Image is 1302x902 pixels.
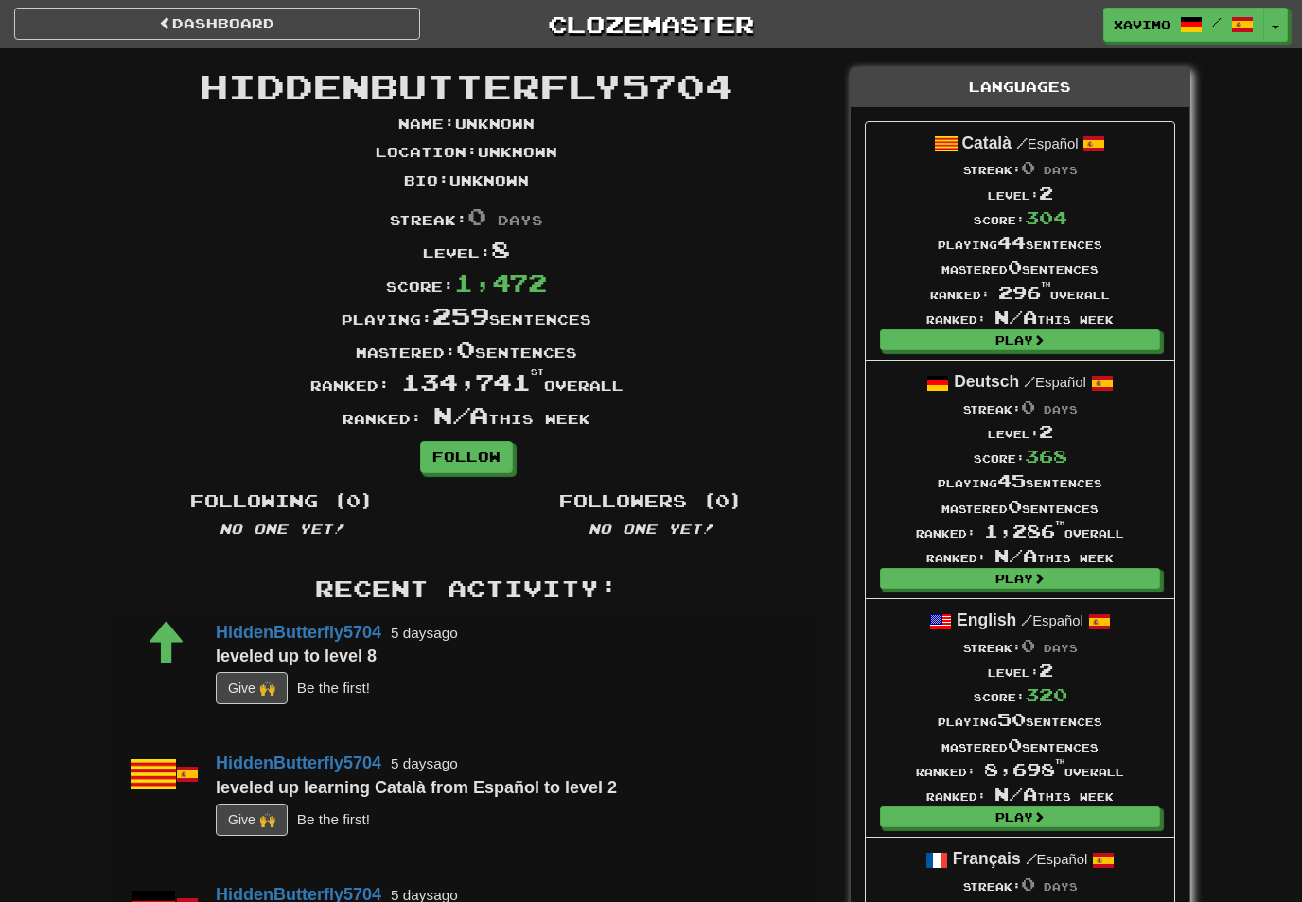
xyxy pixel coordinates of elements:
strong: leveled up learning Català from Español to level 2 [216,778,617,797]
div: Mastered sentences [926,255,1114,279]
a: Xavimo / [1103,8,1264,42]
div: Ranked: this week [97,398,836,432]
div: Mastered sentences [916,733,1124,757]
h3: Recent Activity: [112,576,821,601]
span: N/A [994,545,1037,566]
p: Bio : Unknown [404,171,529,190]
a: Play [880,568,1160,589]
button: Give 🙌 [216,804,288,836]
span: days [1044,164,1078,176]
div: Mastered sentences [916,494,1124,519]
strong: leveled up to level 8 [216,646,377,665]
span: 259 [432,301,489,329]
strong: Català [961,133,1012,152]
strong: Français [953,849,1021,868]
span: / [1024,373,1035,390]
span: Xavimo [1114,16,1170,33]
div: Streak: [916,633,1124,658]
small: Español [1024,375,1086,390]
span: 0 [456,334,475,363]
small: Español [1026,852,1088,867]
div: Streak: [916,395,1124,419]
span: N/A [994,784,1037,805]
span: 50 [997,709,1026,730]
small: Español [1021,613,1083,628]
button: Give 🙌 [216,672,288,704]
sup: th [1055,520,1064,526]
span: days [1044,403,1078,416]
a: Play [880,329,1160,350]
small: Español [1016,136,1079,151]
div: Ranked: this week [916,543,1124,568]
span: / [1026,850,1037,867]
span: 320 [1025,684,1067,705]
span: 304 [1025,207,1067,228]
a: Dashboard [14,8,420,40]
div: Playing: sentences [97,299,836,332]
span: / [1016,134,1028,151]
span: 8,698 [984,759,1064,780]
h4: Following (0) [112,492,452,511]
span: 0 [1008,256,1022,277]
span: N/A [433,400,488,429]
div: Ranked: overall [97,365,836,398]
em: No one yet! [589,521,713,537]
div: Score: [916,444,1124,469]
span: HiddenButterfly5704 [200,65,733,106]
div: Score: [916,682,1124,707]
div: Streak: [97,200,836,233]
span: 134,741 [401,367,544,396]
div: Mastered: sentences [97,332,836,365]
div: Level: [926,181,1114,205]
div: Score: [926,205,1114,230]
a: Play [880,806,1160,827]
a: Clozemaster [449,8,854,41]
span: 0 [1021,874,1035,894]
sup: th [1041,281,1050,288]
span: 2 [1039,183,1053,203]
span: 0 [1021,157,1035,178]
div: Ranked: this week [926,305,1114,329]
span: 0 [1008,734,1022,755]
span: days [498,212,543,228]
span: 0 [1021,397,1035,417]
span: 44 [997,232,1026,253]
div: Playing sentences [916,469,1124,493]
div: Streak: [926,155,1114,180]
sup: st [531,367,544,377]
sup: th [1055,758,1064,765]
a: HiddenButterfly5704 [216,753,381,772]
span: / [1212,15,1222,28]
small: Be the first! [297,810,370,826]
div: Ranked: overall [916,757,1124,782]
div: Ranked: overall [916,519,1124,543]
span: 296 [998,282,1050,303]
a: HiddenButterfly5704 [216,623,381,642]
div: Score: [97,266,836,299]
div: Ranked: this week [916,782,1124,806]
span: / [1021,611,1032,628]
span: 0 [1021,635,1035,656]
em: No one yet! [220,521,344,537]
span: 1,286 [984,521,1064,541]
small: 5 days ago [391,625,458,641]
small: 5 days ago [391,755,458,771]
span: 45 [997,470,1026,491]
div: Level: [97,233,836,266]
span: days [1044,642,1078,654]
span: 0 [1008,496,1022,517]
div: Ranked: overall [926,280,1114,305]
p: Location : Unknown [376,143,557,162]
div: Languages [851,68,1189,107]
div: Level: [916,419,1124,444]
div: Streak: [916,872,1124,896]
strong: English [957,610,1016,629]
div: Playing sentences [916,707,1124,732]
span: 0 [467,202,486,230]
span: 8 [491,235,510,263]
span: days [1044,880,1078,893]
span: N/A [994,307,1037,327]
strong: Deutsch [954,372,1019,391]
a: Follow [420,441,513,473]
small: Be the first! [297,680,370,696]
